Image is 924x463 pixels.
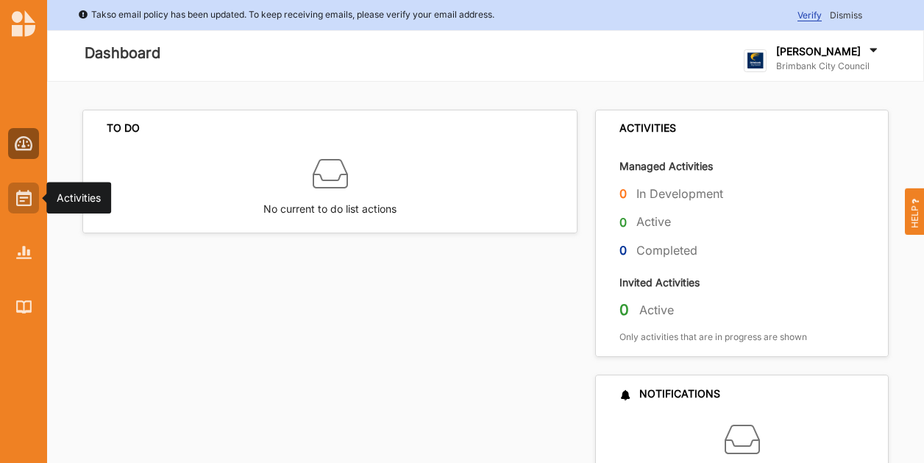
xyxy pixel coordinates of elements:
[16,190,32,206] img: Activities
[619,159,713,173] label: Managed Activities
[57,191,101,205] div: Activities
[797,10,822,21] span: Verify
[636,186,723,202] label: In Development
[725,422,760,457] img: box
[85,41,160,66] label: Dashboard
[107,121,140,135] div: TO DO
[16,300,32,313] img: Library
[12,10,35,37] img: logo
[619,213,627,232] label: 0
[15,136,33,151] img: Dashboard
[619,241,627,260] label: 0
[8,237,39,268] a: Reports
[636,214,671,230] label: Active
[619,331,807,343] label: Only activities that are in progress are shown
[830,10,862,21] span: Dismiss
[16,246,32,258] img: Reports
[639,303,674,318] label: Active
[619,300,629,319] label: 0
[8,183,39,213] a: Activities
[619,387,720,400] div: NOTIFICATIONS
[776,60,881,72] label: Brimbank City Council
[263,191,397,217] label: No current to do list actions
[619,275,700,289] label: Invited Activities
[636,243,697,258] label: Completed
[619,121,676,135] div: ACTIVITIES
[8,291,39,322] a: Library
[619,185,627,203] label: 0
[744,49,767,72] img: logo
[776,45,861,58] label: [PERSON_NAME]
[8,128,39,159] a: Dashboard
[78,7,494,22] div: Takso email policy has been updated. To keep receiving emails, please verify your email address.
[313,156,348,191] img: box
